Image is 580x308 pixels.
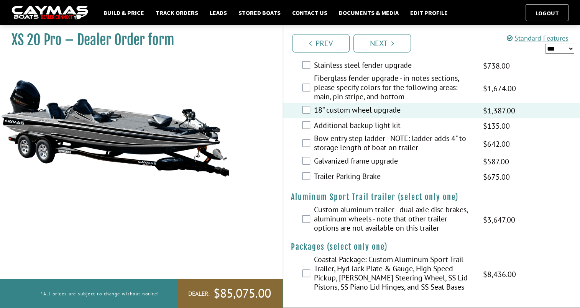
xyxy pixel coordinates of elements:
[314,134,474,154] label: Bow entry step ladder - NOTE: ladder adds 4" to storage length of boat on trailer
[12,6,88,20] img: caymas-dealer-connect-2ed40d3bc7270c1d8d7ffb4b79bf05adc795679939227970def78ec6f6c03838.gif
[406,8,452,18] a: Edit Profile
[291,192,573,202] h4: Aluminum Sport Trail trailer (select only one)
[483,269,516,280] span: $8,436.00
[214,285,271,301] span: $85,075.00
[100,8,148,18] a: Build & Price
[288,8,331,18] a: Contact Us
[483,171,510,183] span: $675.00
[483,214,515,226] span: $3,647.00
[12,31,263,49] h1: XS 20 Pro – Dealer Order form
[314,156,474,167] label: Galvanized frame upgrade
[483,156,509,167] span: $587.00
[177,279,283,308] a: Dealer:$85,075.00
[314,172,474,183] label: Trailer Parking Brake
[235,8,284,18] a: Stored Boats
[353,34,411,52] a: Next
[483,83,516,94] span: $1,674.00
[314,105,474,116] label: 18” custom wheel upgrade
[314,74,474,103] label: Fiberglass fender upgrade - in notes sections, please specify colors for the following areas: mai...
[314,121,474,132] label: Additional backup light kit
[483,105,515,116] span: $1,387.00
[335,8,403,18] a: Documents & Media
[206,8,231,18] a: Leads
[314,61,474,72] label: Stainless steel fender upgrade
[483,60,510,72] span: $738.00
[188,290,210,298] span: Dealer:
[152,8,202,18] a: Track Orders
[291,242,573,252] h4: Packages (select only one)
[41,287,159,300] p: *All prices are subject to change without notice!
[292,34,350,52] a: Prev
[532,9,563,17] a: Logout
[314,255,474,293] label: Coastal Package: Custom Aluminum Sport Trail Trailer, Hyd Jack Plate & Gauge, High Speed Pickup, ...
[314,205,474,234] label: Custom aluminum trailer - dual axle disc brakes, aluminum wheels - note that other trailer option...
[507,34,568,43] a: Standard Features
[483,138,510,150] span: $642.00
[483,120,510,132] span: $135.00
